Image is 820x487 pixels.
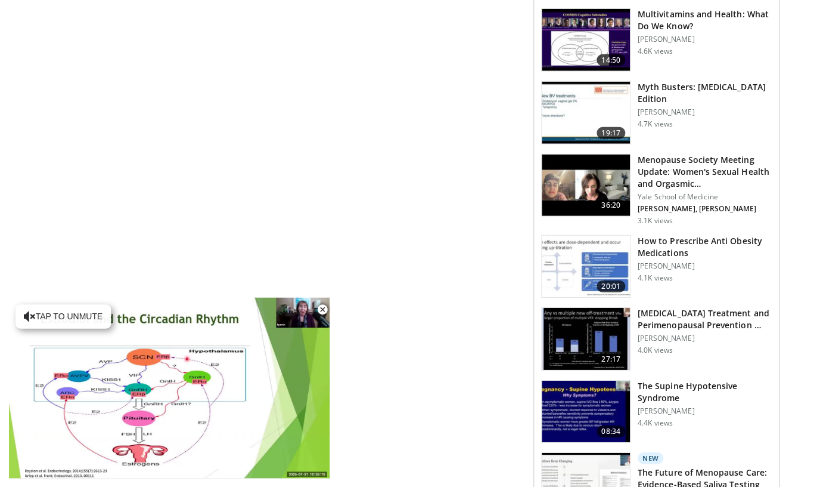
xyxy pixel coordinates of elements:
[15,304,111,328] button: Tap to unmute
[638,406,772,415] p: [PERSON_NAME]
[638,46,673,56] p: 4.6K views
[638,273,673,282] p: 4.1K views
[638,380,772,403] h3: The Supine Hypotensive Syndrome
[638,261,772,270] p: [PERSON_NAME]
[638,119,673,128] p: 4.7K views
[310,297,334,322] button: Close
[638,107,772,116] p: [PERSON_NAME]
[638,192,772,201] p: Yale School of Medicine
[638,215,673,225] p: 3.1K views
[597,199,625,211] span: 36:20
[597,127,625,138] span: 19:17
[542,235,630,297] img: d124b5f7-d26b-4a0f-95ac-ec27dad724a2.150x105_q85_crop-smart_upscale.jpg
[638,235,772,258] h3: How to Prescribe Anti Obesity Medications
[638,204,772,213] p: [PERSON_NAME], [PERSON_NAME]
[638,333,772,343] p: [PERSON_NAME]
[638,307,772,331] h3: [MEDICAL_DATA] Treatment and Perimenopausal Prevention …
[638,8,772,32] h3: Multivitamins and Health: What Do We Know?
[638,153,772,189] h3: Menopause Society Meeting Update: Women's Sexual Health and Orgasmic…
[638,34,772,44] p: [PERSON_NAME]
[541,235,772,298] a: 20:01 How to Prescribe Anti Obesity Medications [PERSON_NAME] 4.1K views
[541,380,772,443] a: 08:34 The Supine Hypotensive Syndrome [PERSON_NAME] 4.4K views
[597,425,625,437] span: 08:34
[541,81,772,144] a: 19:17 Myth Busters: [MEDICAL_DATA] Edition [PERSON_NAME] 4.7K views
[638,81,772,104] h3: Myth Busters: [MEDICAL_DATA] Edition
[542,380,630,442] img: 709dafb8-b714-4be5-b631-77aa4b49fc0b.150x105_q85_crop-smart_upscale.jpg
[541,8,772,71] a: 14:50 Multivitamins and Health: What Do We Know? [PERSON_NAME] 4.6K views
[597,280,625,292] span: 20:01
[638,418,673,427] p: 4.4K views
[597,54,625,66] span: 14:50
[597,353,625,365] span: 27:17
[8,297,330,479] video-js: Video Player
[638,345,673,355] p: 4.0K views
[542,154,630,216] img: 4f4f8c6a-fd9e-419b-9710-1c710099efe2.150x105_q85_crop-smart_upscale.jpg
[541,307,772,370] a: 27:17 [MEDICAL_DATA] Treatment and Perimenopausal Prevention … [PERSON_NAME] 4.0K views
[542,81,630,143] img: 9b7da024-62a8-4bb9-8618-04e422a5f6a6.150x105_q85_crop-smart_upscale.jpg
[638,452,664,464] p: New
[541,153,772,225] a: 36:20 Menopause Society Meeting Update: Women's Sexual Health and Orgasmic… Yale School of Medici...
[542,307,630,369] img: 2e2af35b-ac69-4a8c-8299-52d50beee67e.150x105_q85_crop-smart_upscale.jpg
[542,8,630,70] img: 503fe049-528f-4630-a064-64f7e26dd208.150x105_q85_crop-smart_upscale.jpg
